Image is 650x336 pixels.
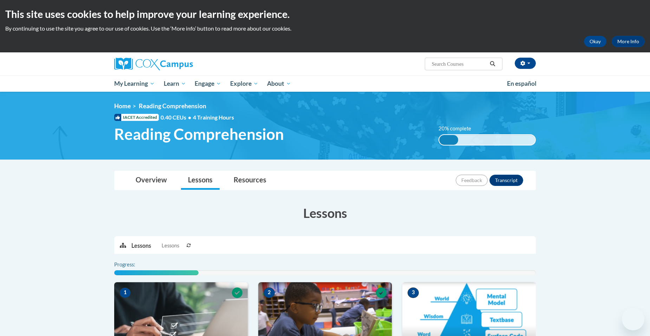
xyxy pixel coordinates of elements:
[162,242,179,250] span: Lessons
[612,36,645,47] a: More Info
[263,76,296,92] a: About
[161,114,193,121] span: 0.40 CEUs
[507,80,537,87] span: En español
[431,60,487,68] input: Search Courses
[159,76,190,92] a: Learn
[515,58,536,69] button: Account Settings
[114,261,155,269] label: Progress:
[114,58,248,70] a: Cox Campus
[5,7,645,21] h2: This site uses cookies to help improve your learning experience.
[114,58,193,70] img: Cox Campus
[193,114,234,121] span: 4 Training Hours
[188,114,191,121] span: •
[190,76,226,92] a: Engage
[129,171,174,190] a: Overview
[104,76,546,92] div: Main menu
[114,102,131,110] a: Home
[227,171,273,190] a: Resources
[114,204,536,222] h3: Lessons
[489,175,523,186] button: Transcript
[114,114,159,121] span: IACET Accredited
[226,76,263,92] a: Explore
[267,79,291,88] span: About
[230,79,258,88] span: Explore
[264,287,275,298] span: 2
[408,287,419,298] span: 3
[110,76,159,92] a: My Learning
[622,308,644,330] iframe: Button to launch messaging window
[181,171,220,190] a: Lessons
[584,36,606,47] button: Okay
[195,79,221,88] span: Engage
[438,125,479,133] label: 20% complete
[119,287,131,298] span: 1
[5,25,645,32] p: By continuing to use the site you agree to our use of cookies. Use the ‘More info’ button to read...
[164,79,186,88] span: Learn
[487,60,498,68] button: Search
[456,175,488,186] button: Feedback
[139,102,206,110] span: Reading Comprehension
[114,125,284,143] span: Reading Comprehension
[131,242,151,250] p: Lessons
[502,76,541,91] a: En español
[439,135,459,145] div: 20% complete
[114,79,155,88] span: My Learning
